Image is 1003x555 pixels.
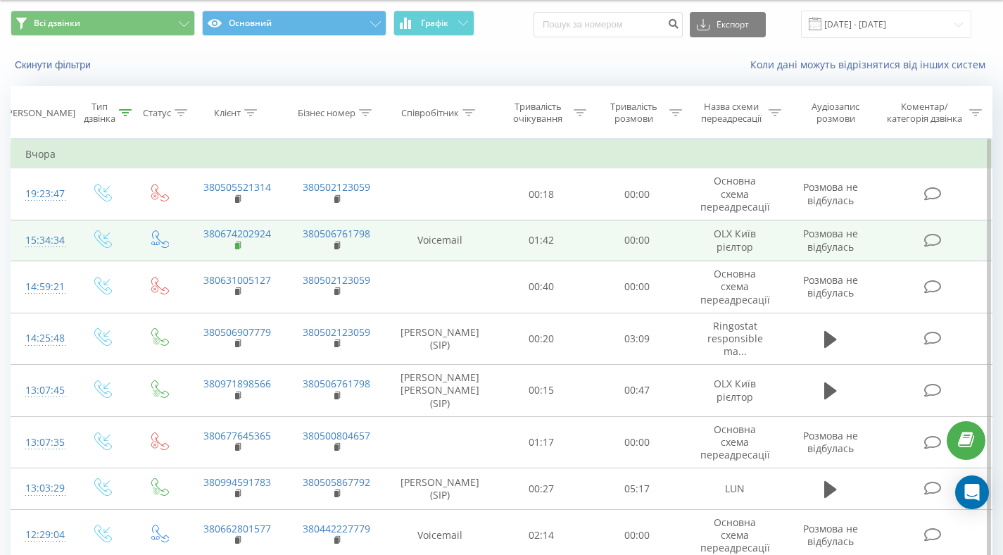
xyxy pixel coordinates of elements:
a: 380442227779 [303,522,370,535]
div: Тривалість розмови [603,101,666,125]
span: Розмова не відбулась [803,273,858,299]
a: 380677645365 [203,429,271,442]
td: 00:18 [493,168,589,220]
a: 380506907779 [203,325,271,339]
div: Тип дзвінка [84,101,115,125]
div: Співробітник [401,107,459,119]
span: Ringostat responsible ma... [707,319,763,358]
input: Пошук за номером [534,12,683,37]
a: 380500804657 [303,429,370,442]
td: 00:00 [589,416,685,468]
a: Коли дані можуть відрізнятися вiд інших систем [750,58,992,71]
div: 14:59:21 [25,273,58,301]
td: Voicemail [386,220,493,261]
td: 03:09 [589,313,685,365]
a: 380505867792 [303,475,370,489]
span: Розмова не відбулась [803,429,858,455]
a: 380631005127 [203,273,271,287]
button: Всі дзвінки [11,11,195,36]
div: 12:29:04 [25,521,58,549]
td: 00:40 [493,261,589,313]
a: 380502123059 [303,180,370,194]
td: 00:00 [589,220,685,261]
div: Клієнт [214,107,241,119]
span: Розмова не відбулась [803,180,858,206]
span: Графік [421,18,448,28]
div: 13:07:35 [25,429,58,456]
td: 01:17 [493,416,589,468]
td: 00:00 [589,261,685,313]
td: 00:20 [493,313,589,365]
a: 380662801577 [203,522,271,535]
div: Бізнес номер [298,107,355,119]
a: 380994591783 [203,475,271,489]
a: 380505521314 [203,180,271,194]
td: 05:17 [589,468,685,509]
div: 13:07:45 [25,377,58,404]
a: 380506761798 [303,227,370,240]
span: Розмова не відбулась [803,522,858,548]
div: [PERSON_NAME] [4,107,75,119]
td: 00:27 [493,468,589,509]
td: Основна схема переадресації [685,416,785,468]
td: OLX Київ рієлтор [685,220,785,261]
td: 00:47 [589,365,685,417]
a: 380506761798 [303,377,370,390]
div: Open Intercom Messenger [955,475,989,509]
td: OLX Київ рієлтор [685,365,785,417]
td: LUN [685,468,785,509]
span: Всі дзвінки [34,18,80,29]
a: 380971898566 [203,377,271,390]
button: Експорт [690,12,766,37]
div: Назва схеми переадресації [698,101,766,125]
td: Основна схема переадресації [685,168,785,220]
a: 380674202924 [203,227,271,240]
td: 01:42 [493,220,589,261]
div: 13:03:29 [25,475,58,502]
button: Основний [202,11,386,36]
div: 19:23:47 [25,180,58,208]
div: 14:25:48 [25,325,58,352]
button: Графік [393,11,474,36]
div: 15:34:34 [25,227,58,254]
span: Розмова не відбулась [803,227,858,253]
a: 380502123059 [303,273,370,287]
td: Вчора [11,140,992,168]
a: 380502123059 [303,325,370,339]
td: Основна схема переадресації [685,261,785,313]
td: 00:00 [589,168,685,220]
button: Скинути фільтри [11,58,98,71]
div: Статус [143,107,171,119]
div: Коментар/категорія дзвінка [883,101,966,125]
div: Тривалість очікування [506,101,569,125]
div: Аудіозапис розмови [797,101,873,125]
td: 00:15 [493,365,589,417]
td: [PERSON_NAME] (SIP) [386,313,493,365]
td: [PERSON_NAME] (SIP) [386,468,493,509]
td: [PERSON_NAME] [PERSON_NAME] (SIP) [386,365,493,417]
